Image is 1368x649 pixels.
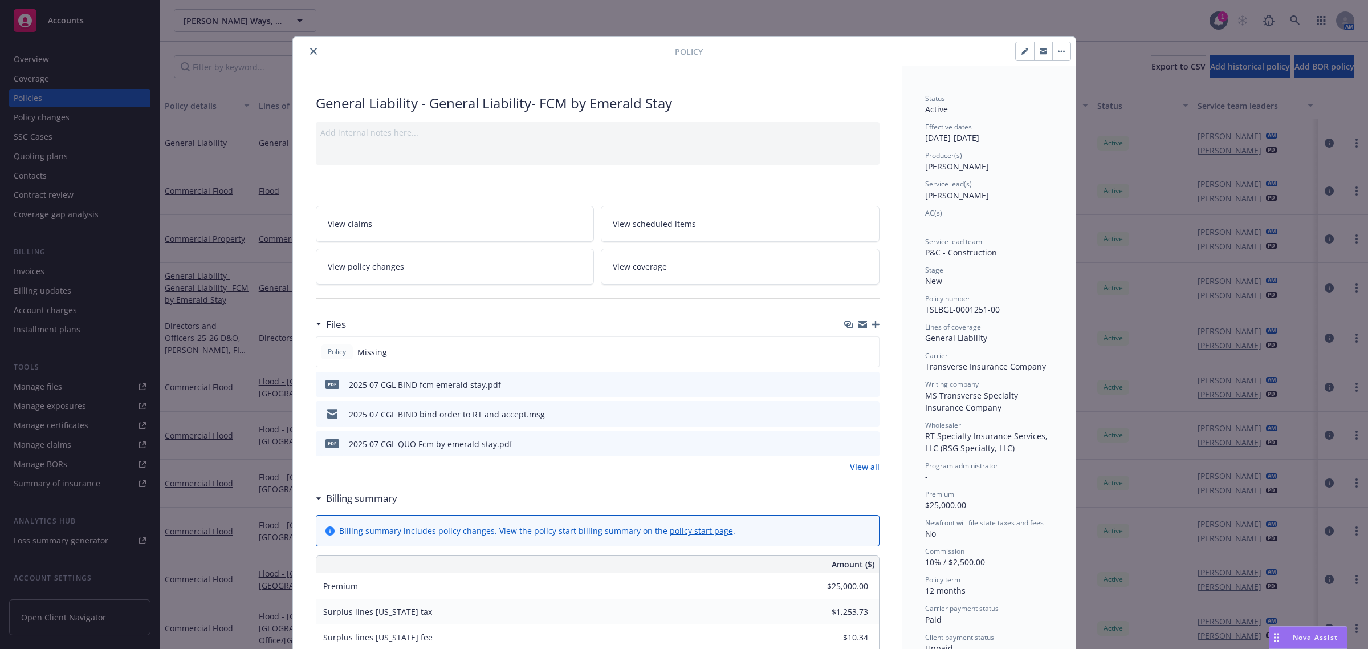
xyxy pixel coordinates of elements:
[925,420,961,430] span: Wholesaler
[601,206,880,242] a: View scheduled items
[925,614,942,625] span: Paid
[316,94,880,113] div: General Liability - General Liability- FCM by Emerald Stay
[925,322,981,332] span: Lines of coverage
[925,431,1050,453] span: RT Specialty Insurance Services, LLC (RSG Specialty, LLC)
[325,347,348,357] span: Policy
[349,438,512,450] div: 2025 07 CGL QUO Fcm by emerald stay.pdf
[925,546,964,556] span: Commission
[925,218,928,229] span: -
[1293,632,1338,642] span: Nova Assist
[925,265,943,275] span: Stage
[320,127,875,139] div: Add internal notes here...
[925,122,972,132] span: Effective dates
[325,439,339,448] span: pdf
[328,218,372,230] span: View claims
[670,525,733,536] a: policy start page
[925,489,954,499] span: Premium
[357,346,387,358] span: Missing
[613,261,667,273] span: View coverage
[801,629,875,646] input: 0.00
[328,261,404,273] span: View policy changes
[925,379,979,389] span: Writing company
[925,247,997,258] span: P&C - Construction
[925,332,987,343] span: General Liability
[846,408,856,420] button: download file
[925,94,945,103] span: Status
[925,471,928,482] span: -
[925,528,936,539] span: No
[323,581,358,591] span: Premium
[925,104,948,115] span: Active
[846,438,856,450] button: download file
[675,46,703,58] span: Policy
[307,44,320,58] button: close
[850,461,880,473] a: View all
[865,438,875,450] button: preview file
[323,606,432,617] span: Surplus lines [US_STATE] tax
[323,632,433,643] span: Surplus lines [US_STATE] fee
[613,218,696,230] span: View scheduled items
[925,294,970,303] span: Policy number
[925,390,1020,413] span: MS Transverse Specialty Insurance Company
[1269,626,1347,649] button: Nova Assist
[316,491,397,506] div: Billing summary
[925,575,960,585] span: Policy term
[925,351,948,360] span: Carrier
[925,122,1053,144] div: [DATE] - [DATE]
[925,237,982,246] span: Service lead team
[326,491,397,506] h3: Billing summary
[925,151,962,160] span: Producer(s)
[925,603,999,613] span: Carrier payment status
[316,249,595,285] a: View policy changes
[349,408,545,420] div: 2025 07 CGL BIND bind order to RT and accept.msg
[846,379,856,391] button: download file
[865,379,875,391] button: preview file
[832,558,874,570] span: Amount ($)
[925,518,1044,528] span: Newfront will file state taxes and fees
[925,161,989,172] span: [PERSON_NAME]
[925,557,985,567] span: 10% / $2,500.00
[326,317,346,332] h3: Files
[925,208,942,218] span: AC(s)
[925,179,972,189] span: Service lead(s)
[925,361,1046,372] span: Transverse Insurance Company
[339,525,735,537] div: Billing summary includes policy changes. View the policy start billing summary on the .
[316,206,595,242] a: View claims
[925,275,942,286] span: New
[925,500,966,510] span: $25,000.00
[865,408,875,420] button: preview file
[925,632,994,642] span: Client payment status
[925,304,1000,315] span: TSLBGL-0001251-00
[801,578,875,595] input: 0.00
[316,317,346,332] div: Files
[349,379,501,391] div: 2025 07 CGL BIND fcm emerald stay.pdf
[801,603,875,620] input: 0.00
[601,249,880,285] a: View coverage
[925,585,966,596] span: 12 months
[925,461,998,470] span: Program administrator
[1269,627,1284,648] div: Drag to move
[925,190,989,201] span: [PERSON_NAME]
[325,380,339,388] span: pdf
